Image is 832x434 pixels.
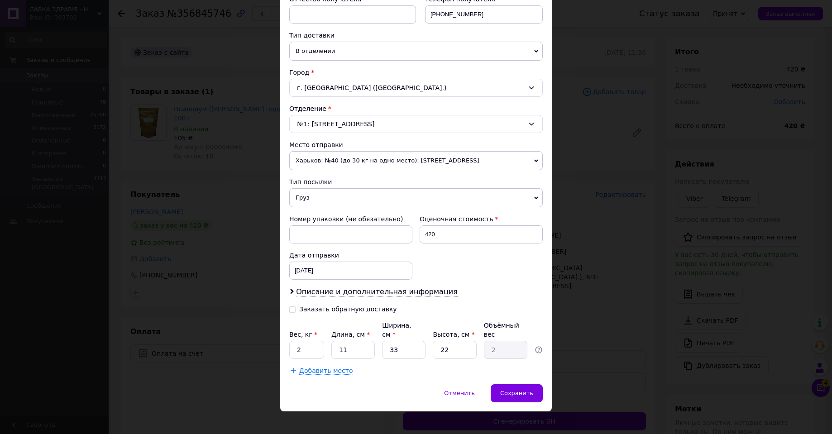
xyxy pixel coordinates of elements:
div: Номер упаковки (не обязательно) [289,215,412,224]
label: Вес, кг [289,331,317,338]
label: Высота, см [433,331,474,338]
div: №1: [STREET_ADDRESS] [289,115,543,133]
div: Дата отправки [289,251,412,260]
span: Добавить место [299,367,353,375]
span: Сохранить [500,390,533,396]
span: Место отправки [289,141,343,148]
div: Заказать обратную доставку [299,305,397,313]
span: Груз [289,188,543,207]
span: Описание и дополнительная информация [296,287,458,296]
div: Отделение [289,104,543,113]
span: В отделении [289,42,543,61]
span: Харьков: №40 (до 30 кг на одно место): [STREET_ADDRESS] [289,151,543,170]
label: Длина, см [331,331,370,338]
span: Тип посылки [289,178,332,186]
span: Тип доставки [289,32,335,39]
div: Оценочная стоимость [420,215,543,224]
div: Объёмный вес [484,321,527,339]
input: +380 [425,5,543,24]
span: Отменить [444,390,475,396]
div: Город [289,68,543,77]
label: Ширина, см [382,322,411,338]
div: г. [GEOGRAPHIC_DATA] ([GEOGRAPHIC_DATA].) [289,79,543,97]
